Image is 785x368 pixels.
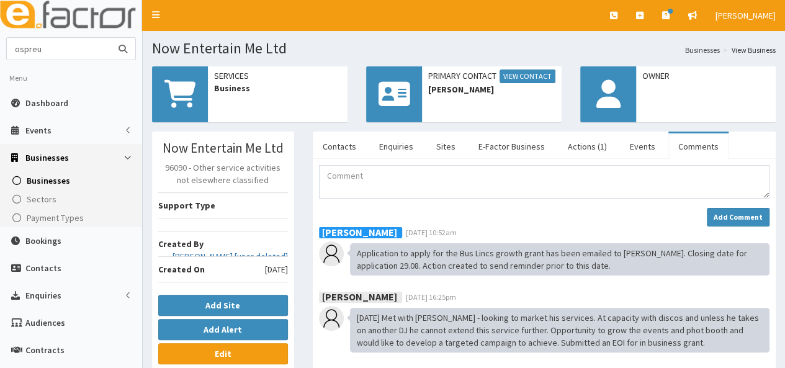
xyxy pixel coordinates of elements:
b: [PERSON_NAME] [322,225,397,238]
a: View Contact [500,70,555,83]
span: Enquiries [25,290,61,301]
a: Enquiries [369,133,423,159]
b: Support Type [158,200,215,211]
a: Sectors [3,190,142,209]
span: Events [25,125,52,136]
p: 96090 - Other service activities not elsewhere classified [158,161,288,186]
input: Search... [7,38,111,60]
h1: Now Entertain Me Ltd [152,40,776,56]
div: Application to apply for the Bus Lincs growth grant has been emailed to [PERSON_NAME]. Closing da... [350,243,769,276]
a: Contacts [313,133,366,159]
span: [DATE] [265,263,288,276]
a: Edit [158,343,288,364]
h3: Now Entertain Me Ltd [158,141,288,155]
button: Add Alert [158,319,288,340]
span: Services [214,70,341,82]
b: [PERSON_NAME] [322,290,397,302]
span: Sectors [27,194,56,205]
span: Owner [642,70,769,82]
span: Business [214,82,341,94]
b: Created On [158,264,205,275]
span: Bookings [25,235,61,246]
a: [PERSON_NAME] [user deleted] [173,250,288,263]
span: [PERSON_NAME] [715,10,776,21]
a: Businesses [685,45,720,55]
b: Add Site [205,300,240,311]
a: Events [620,133,665,159]
div: [DATE] Met with [PERSON_NAME] - looking to market his services. At capacity with discos and unles... [350,308,769,352]
span: Primary Contact [428,70,555,83]
a: Sites [426,133,465,159]
a: Payment Types [3,209,142,227]
strong: Add Comment [714,212,763,222]
span: Payment Types [27,212,84,223]
a: Comments [668,133,729,159]
span: Dashboard [25,97,68,109]
b: Add Alert [204,324,242,335]
b: Edit [215,348,231,359]
span: [DATE] 16:25pm [406,292,456,302]
a: Actions (1) [558,133,617,159]
span: Contracts [25,344,65,356]
span: Businesses [25,152,69,163]
b: Created By [158,238,204,249]
li: View Business [720,45,776,55]
a: Businesses [3,171,142,190]
span: Contacts [25,263,61,274]
textarea: Comment [319,165,769,199]
span: [PERSON_NAME] [428,83,555,96]
span: Businesses [27,175,70,186]
button: Add Comment [707,208,769,227]
span: Audiences [25,317,65,328]
a: E-Factor Business [469,133,555,159]
span: [DATE] 10:52am [406,228,457,237]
